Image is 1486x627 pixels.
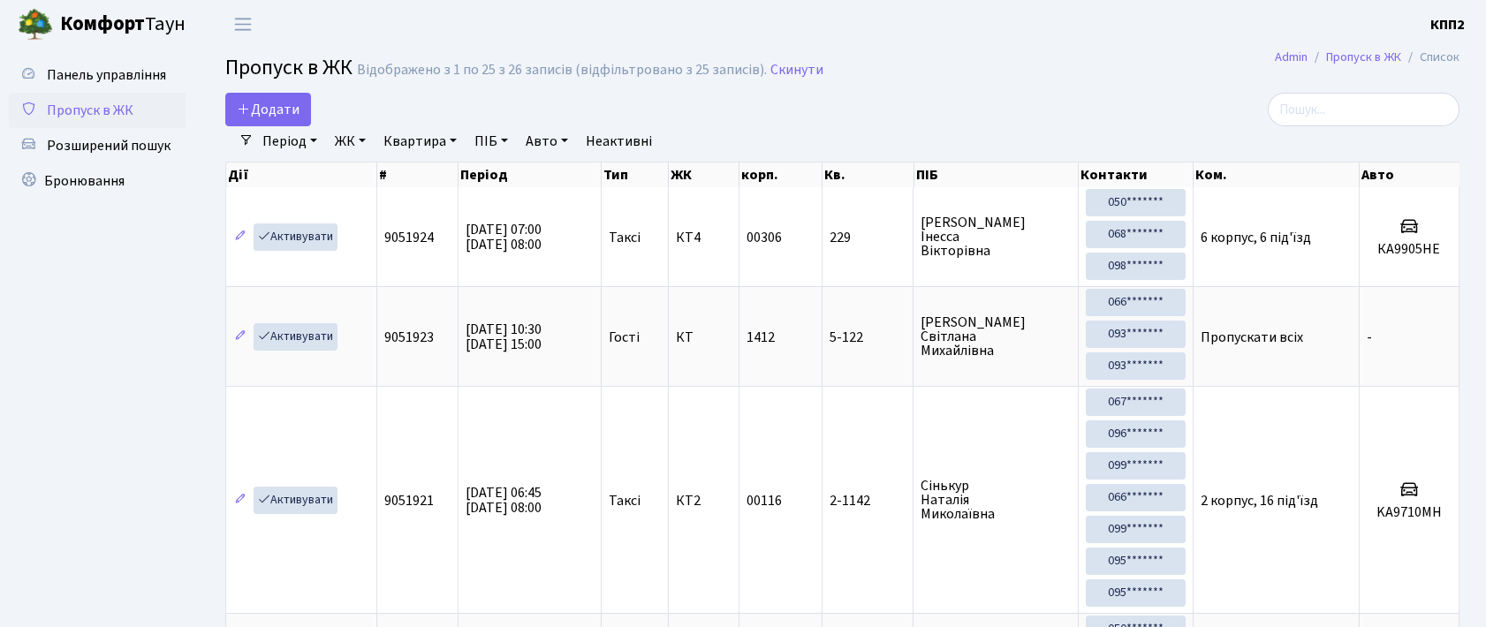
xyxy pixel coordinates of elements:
span: [PERSON_NAME] Світлана Михайлівна [921,315,1070,358]
a: Admin [1275,48,1308,66]
nav: breadcrumb [1248,39,1486,76]
span: [DATE] 10:30 [DATE] 15:00 [466,320,542,354]
span: Панель управління [47,65,166,85]
th: ЖК [669,162,739,187]
th: Тип [602,162,669,187]
span: 1412 [747,328,775,347]
a: КПП2 [1430,14,1465,35]
button: Переключити навігацію [221,10,265,39]
span: 9051923 [384,328,434,347]
a: Неактивні [579,126,659,156]
a: ПІБ [467,126,515,156]
th: # [377,162,459,187]
input: Пошук... [1268,93,1459,126]
h5: KA9710MH [1367,504,1452,521]
span: КТ4 [676,230,732,245]
a: Квартира [376,126,464,156]
a: Активувати [254,223,337,251]
span: Пропуск в ЖК [225,52,353,83]
th: Авто [1360,162,1459,187]
a: Пропуск в ЖК [1326,48,1401,66]
span: - [1367,328,1372,347]
span: 5-122 [830,330,906,344]
th: Ком. [1194,162,1360,187]
span: 2-1142 [830,494,906,508]
a: Розширений пошук [9,128,186,163]
h5: КА9905НЕ [1367,241,1452,258]
span: [DATE] 06:45 [DATE] 08:00 [466,483,542,517]
th: Дії [226,162,377,187]
span: Таун [60,10,186,40]
span: 00116 [747,491,782,510]
a: Пропуск в ЖК [9,93,186,128]
a: Панель управління [9,57,186,93]
span: Бронювання [44,171,125,191]
li: Список [1401,48,1459,67]
div: Відображено з 1 по 25 з 26 записів (відфільтровано з 25 записів). [357,62,767,79]
span: Сінькур Наталія Миколаївна [921,479,1070,521]
span: 9051924 [384,228,434,247]
img: logo.png [18,7,53,42]
a: Період [255,126,324,156]
th: Кв. [823,162,914,187]
span: Таксі [609,494,641,508]
a: Активувати [254,323,337,351]
th: Контакти [1079,162,1194,187]
a: Додати [225,93,311,126]
span: [DATE] 07:00 [DATE] 08:00 [466,220,542,254]
span: 2 корпус, 16 під'їзд [1201,491,1318,510]
span: 9051921 [384,491,434,510]
span: КТ [676,330,732,344]
a: Активувати [254,487,337,514]
span: Гості [609,330,640,344]
th: ПІБ [914,162,1079,187]
a: Скинути [770,62,823,79]
span: Пропускати всіх [1201,328,1303,347]
span: Таксі [609,230,641,245]
a: ЖК [328,126,373,156]
span: КТ2 [676,494,732,508]
span: Розширений пошук [47,136,171,155]
span: 229 [830,230,906,245]
th: Період [459,162,602,187]
span: [PERSON_NAME] Інесса Вікторівна [921,215,1070,258]
a: Бронювання [9,163,186,199]
b: КПП2 [1430,15,1465,34]
a: Авто [519,126,575,156]
span: Пропуск в ЖК [47,101,133,120]
span: 00306 [747,228,782,247]
b: Комфорт [60,10,145,38]
th: корп. [739,162,823,187]
span: Додати [237,100,299,119]
span: 6 корпус, 6 під'їзд [1201,228,1311,247]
